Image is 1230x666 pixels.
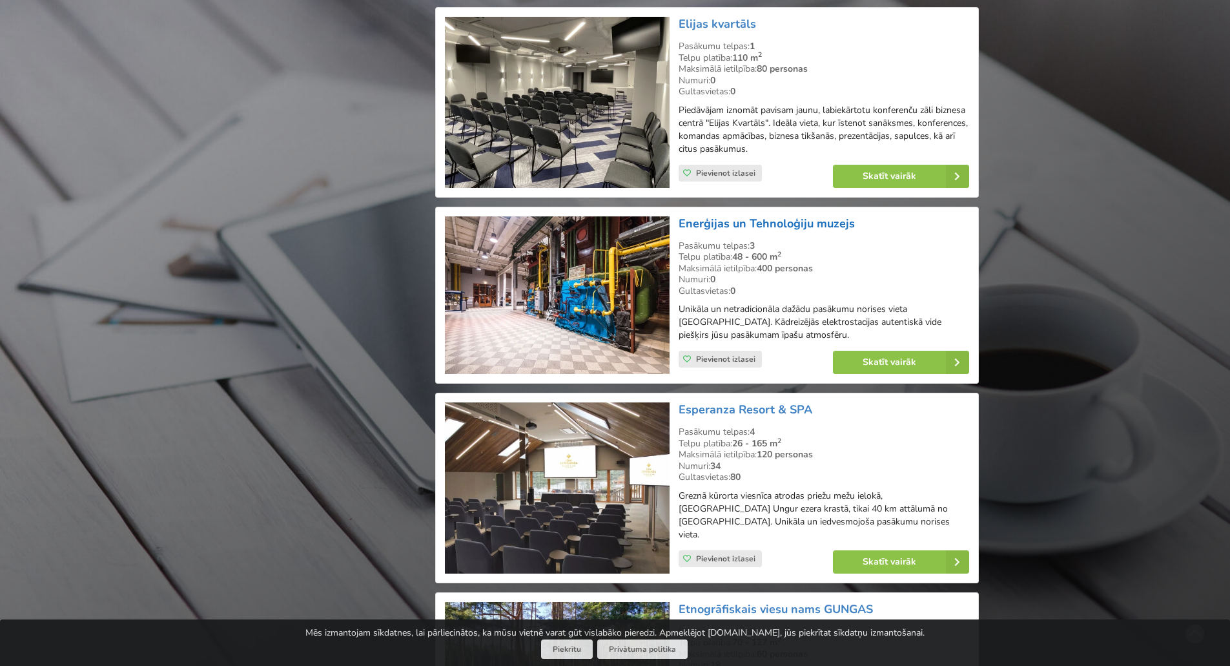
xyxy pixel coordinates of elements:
[833,550,969,574] a: Skatīt vairāk
[757,262,813,275] strong: 400 personas
[732,437,781,450] strong: 26 - 165 m
[750,40,755,52] strong: 1
[777,249,781,259] sup: 2
[730,285,735,297] strong: 0
[597,640,688,660] a: Privātuma politika
[833,165,969,188] a: Skatīt vairāk
[757,63,808,75] strong: 80 personas
[679,274,969,286] div: Numuri:
[679,449,969,461] div: Maksimālā ietilpība:
[730,471,741,483] strong: 80
[679,438,969,450] div: Telpu platība:
[679,41,969,52] div: Pasākumu telpas:
[679,63,969,75] div: Maksimālā ietilpība:
[679,286,969,297] div: Gultasvietas:
[679,240,969,252] div: Pasākumu telpas:
[679,402,812,417] a: Esperanza Resort & SPA
[679,104,969,156] p: Piedāvājam iznomāt pavisam jaunu, labiekārtotu konferenču zāli biznesa centrā "Elijas Kvartāls". ...
[777,436,781,446] sup: 2
[679,86,969,98] div: Gultasvietas:
[710,273,715,286] strong: 0
[679,216,855,231] a: Enerģijas un Tehnoloģiju muzejs
[679,426,969,438] div: Pasākumu telpas:
[679,472,969,483] div: Gultasvietas:
[679,251,969,263] div: Telpu platība:
[696,354,755,364] span: Pievienot izlasei
[750,240,755,252] strong: 3
[541,640,593,660] button: Piekrītu
[445,216,669,375] img: Neierastas vietas | Viļņa | Enerģijas un Tehnoloģiju muzejs
[696,168,755,178] span: Pievienot izlasei
[758,50,762,59] sup: 2
[679,75,969,87] div: Numuri:
[732,52,762,64] strong: 110 m
[679,490,969,541] p: Greznā kūrorta viesnīca atrodas priežu mežu ielokā, [GEOGRAPHIC_DATA] Ungur ezera krastā, tikai 4...
[445,17,669,188] img: Konferenču centrs | Rīga | Elijas kvartāls
[732,251,781,263] strong: 48 - 600 m
[679,16,756,32] a: Elijas kvartāls
[696,554,755,564] span: Pievienot izlasei
[710,460,721,472] strong: 34
[445,402,669,574] img: Viesnīca | Viļņas apriņķis | Esperanza Resort & SPA
[679,52,969,64] div: Telpu platība:
[679,601,873,617] a: Etnogrāfiskais viesu nams GUNGAS
[757,448,813,461] strong: 120 personas
[730,85,735,98] strong: 0
[750,426,755,438] strong: 4
[710,74,715,87] strong: 0
[679,461,969,472] div: Numuri:
[679,303,969,342] p: Unikāla un netradicionāla dažādu pasākumu norises vieta [GEOGRAPHIC_DATA]. Kādreizējās elektrosta...
[833,351,969,374] a: Skatīt vairāk
[679,263,969,275] div: Maksimālā ietilpība:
